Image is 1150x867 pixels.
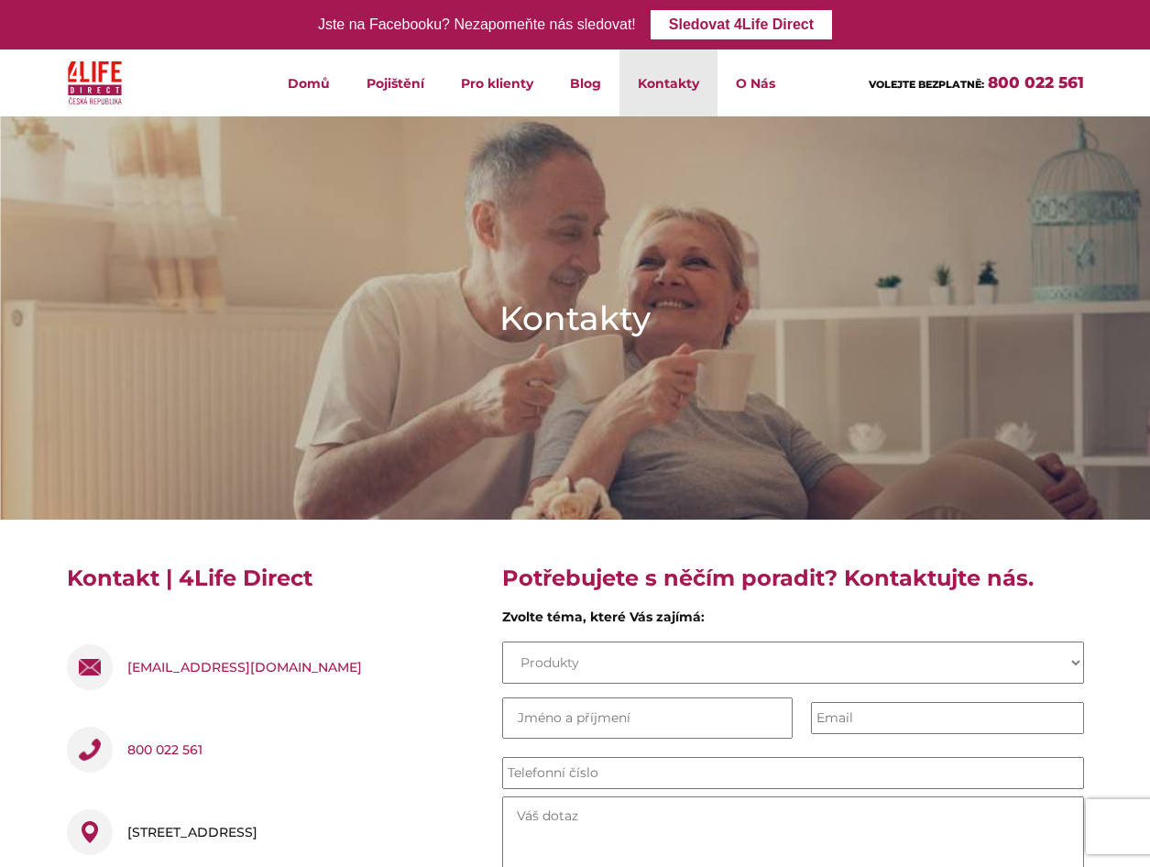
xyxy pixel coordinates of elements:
[619,49,717,116] a: Kontakty
[502,697,794,739] input: Jméno a příjmení
[68,57,123,109] img: 4Life Direct Česká republika logo
[318,12,636,38] div: Jste na Facebooku? Nezapomeňte nás sledovat!
[499,295,651,341] h1: Kontakty
[127,809,257,855] div: [STREET_ADDRESS]
[502,757,1084,789] input: Telefonní číslo
[502,608,1084,634] div: Zvolte téma, které Vás zajímá:
[269,49,348,116] a: Domů
[127,644,362,690] a: [EMAIL_ADDRESS][DOMAIN_NAME]
[67,564,475,608] h4: Kontakt | 4Life Direct
[988,73,1084,92] a: 800 022 561
[811,702,1084,734] input: Email
[502,564,1084,608] h4: Potřebujete s něčím poradit? Kontaktujte nás.
[869,78,984,91] span: VOLEJTE BEZPLATNĚ:
[127,727,203,773] a: 800 022 561
[651,10,832,39] a: Sledovat 4Life Direct
[552,49,619,116] a: Blog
